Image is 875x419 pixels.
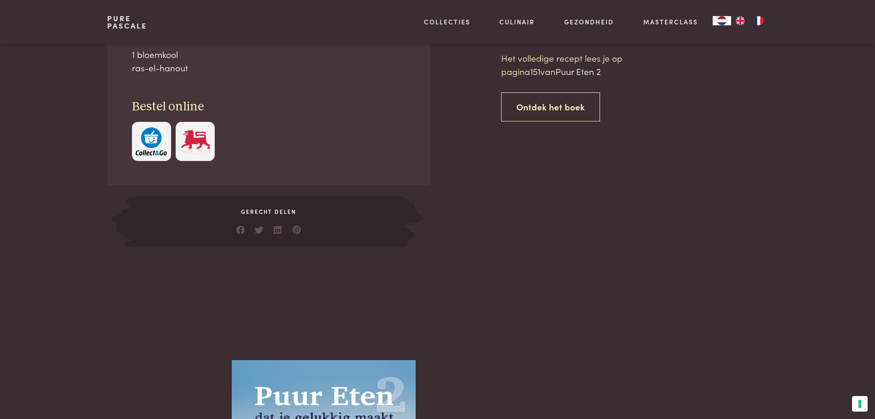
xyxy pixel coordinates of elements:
span: Gerecht delen [136,207,401,216]
aside: Language selected: Nederlands [713,16,768,25]
a: Gezondheid [564,17,614,27]
img: c308188babc36a3a401bcb5cb7e020f4d5ab42f7cacd8327e500463a43eeb86c.svg [136,127,167,155]
ul: Language list [731,16,768,25]
a: Collecties [424,17,470,27]
span: 151 [530,65,540,77]
div: Language [713,16,731,25]
a: Culinair [499,17,535,27]
a: PurePascale [107,15,147,29]
img: Delhaize [180,127,211,155]
a: NL [713,16,731,25]
a: Ontdek het boek [501,92,600,121]
div: 1 bloemkool [132,48,406,61]
button: Uw voorkeuren voor toestemming voor trackingtechnologieën [852,396,868,412]
div: ras-el-hanout [132,61,406,75]
span: Puur Eten 2 [555,65,601,77]
a: EN [731,16,749,25]
a: Masterclass [643,17,698,27]
a: FR [749,16,768,25]
h3: Bestel online [132,99,406,115]
p: Het volledige recept lees je op pagina van [501,52,658,78]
